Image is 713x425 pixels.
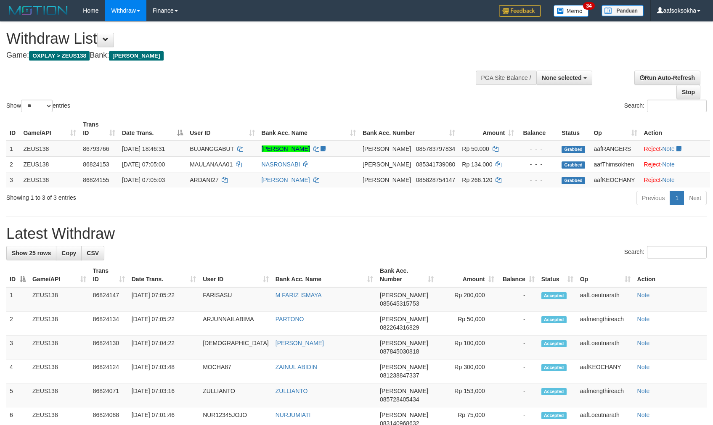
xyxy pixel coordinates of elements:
a: [PERSON_NAME] [276,340,324,346]
a: [PERSON_NAME] [262,177,310,183]
a: Previous [636,191,670,205]
td: 3 [6,172,20,187]
td: [DATE] 07:03:16 [128,383,199,407]
th: Amount: activate to sort column ascending [459,117,517,141]
td: - [498,383,538,407]
span: CSV [87,250,99,256]
a: Note [637,316,650,322]
span: 86824153 [83,161,109,168]
span: 86793766 [83,145,109,152]
th: Status: activate to sort column ascending [538,263,577,287]
select: Showentries [21,100,53,112]
span: [PERSON_NAME] [380,388,428,394]
span: Copy 081238847337 to clipboard [380,372,419,379]
span: Copy 085828754147 to clipboard [416,177,455,183]
a: ZULLIANTO [276,388,308,394]
span: Grabbed [562,146,585,153]
img: Feedback.jpg [499,5,541,17]
td: 2 [6,311,29,335]
span: 34 [583,2,594,10]
td: aafKEOCHANY [577,359,634,383]
h4: Game: Bank: [6,51,467,60]
span: [PERSON_NAME] [380,412,428,418]
span: BUJANGGABUT [190,145,234,152]
td: Rp 200,000 [437,287,498,311]
a: ZAINUL ABIDIN [276,364,317,370]
td: 86824147 [90,287,128,311]
a: NASRONSABI [262,161,300,168]
th: Game/API: activate to sort column ascending [20,117,80,141]
span: MAULANAAA01 [190,161,233,168]
h1: Withdraw List [6,30,467,47]
td: ZEUS138 [20,156,80,172]
span: Accepted [541,292,567,299]
a: Note [637,388,650,394]
img: panduan.png [602,5,644,16]
td: aafLoeutnarath [577,287,634,311]
td: ZULLIANTO [199,383,272,407]
div: - - - [521,145,555,153]
td: - [498,311,538,335]
a: Reject [644,177,661,183]
th: Date Trans.: activate to sort column ascending [128,263,199,287]
div: Showing 1 to 3 of 3 entries [6,190,291,202]
a: Note [637,292,650,298]
th: Bank Acc. Name: activate to sort column ascending [272,263,376,287]
span: [DATE] 07:05:00 [122,161,165,168]
th: Bank Acc. Name: activate to sort column ascending [258,117,359,141]
span: [PERSON_NAME] [109,51,163,61]
span: Copy [61,250,76,256]
th: Status [558,117,590,141]
th: ID [6,117,20,141]
td: aafmengthireach [577,383,634,407]
div: - - - [521,176,555,184]
th: User ID: activate to sort column ascending [199,263,272,287]
td: 5 [6,383,29,407]
td: 86824130 [90,335,128,359]
td: - [498,335,538,359]
th: Balance: activate to sort column ascending [498,263,538,287]
th: Bank Acc. Number: activate to sort column ascending [376,263,437,287]
td: 1 [6,287,29,311]
td: Rp 50,000 [437,311,498,335]
span: Accepted [541,412,567,419]
label: Search: [624,246,707,259]
th: Op: activate to sort column ascending [590,117,640,141]
span: 86824155 [83,177,109,183]
td: ZEUS138 [29,383,90,407]
td: 4 [6,359,29,383]
a: M FARIZ ISMAYA [276,292,322,298]
th: ID: activate to sort column descending [6,263,29,287]
td: Rp 153,000 [437,383,498,407]
span: [PERSON_NAME] [380,316,428,322]
a: Note [662,145,675,152]
a: Run Auto-Refresh [634,71,700,85]
img: Button%20Memo.svg [554,5,589,17]
span: Copy 085341739080 to clipboard [416,161,455,168]
button: None selected [536,71,592,85]
th: Trans ID: activate to sort column ascending [80,117,119,141]
a: Note [637,364,650,370]
td: aafRANGERS [590,141,640,157]
th: Action [641,117,710,141]
div: PGA Site Balance / [476,71,536,85]
a: PARTONO [276,316,304,322]
span: [PERSON_NAME] [380,292,428,298]
a: CSV [81,246,104,260]
td: [DATE] 07:04:22 [128,335,199,359]
span: Accepted [541,340,567,347]
th: Trans ID: activate to sort column ascending [90,263,128,287]
a: Stop [676,85,700,99]
a: 1 [670,191,684,205]
a: Note [637,340,650,346]
span: Copy 085783797834 to clipboard [416,145,455,152]
td: Rp 300,000 [437,359,498,383]
td: aafLoeutnarath [577,335,634,359]
span: Accepted [541,364,567,371]
td: ZEUS138 [29,335,90,359]
a: Reject [644,145,661,152]
th: Op: activate to sort column ascending [577,263,634,287]
span: Copy 087845030818 to clipboard [380,348,419,355]
td: FARISASU [199,287,272,311]
label: Search: [624,100,707,112]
